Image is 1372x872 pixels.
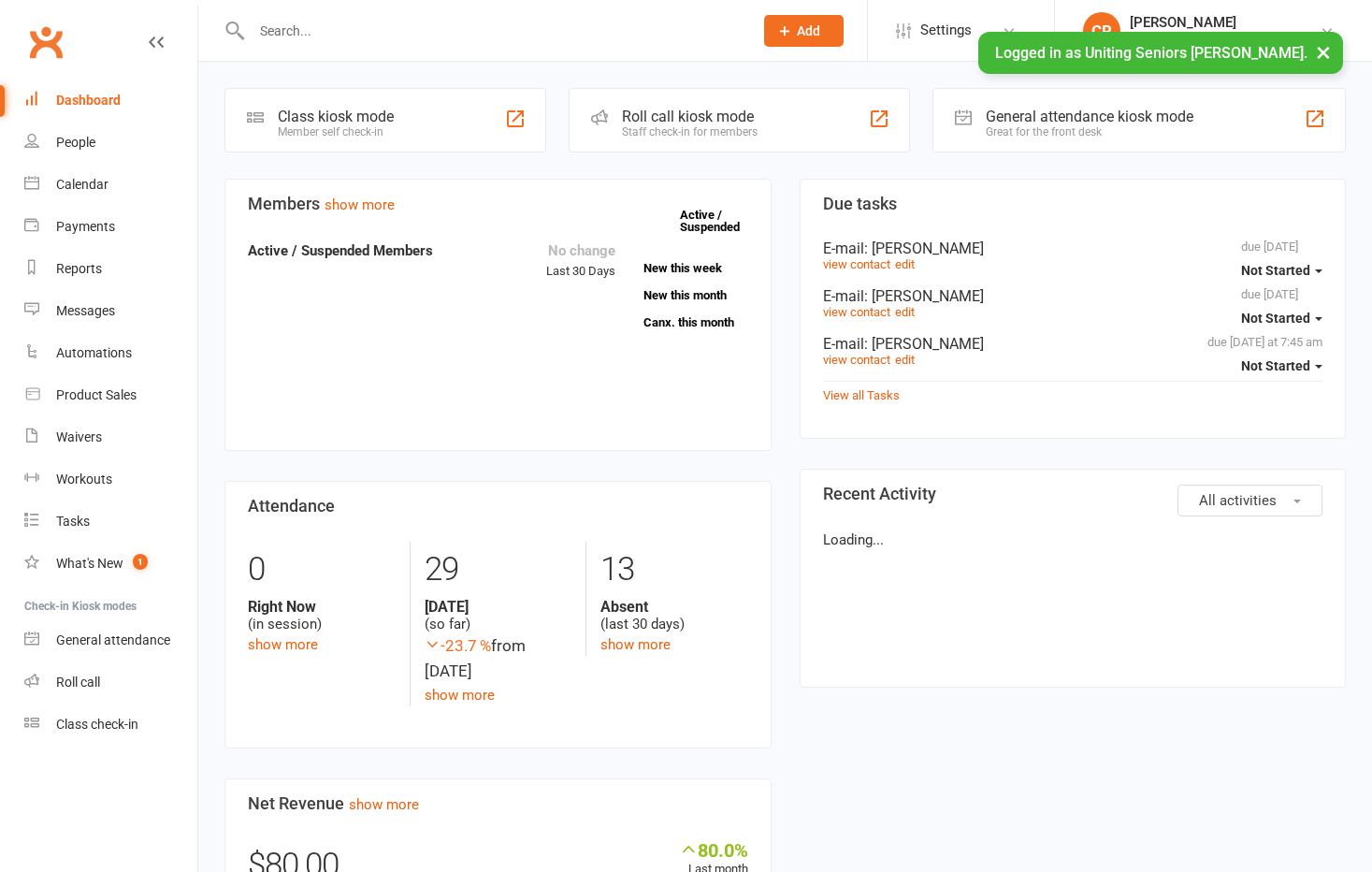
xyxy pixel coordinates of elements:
div: Roll call [56,675,100,690]
div: E-mail [823,287,1323,305]
div: Calendar [56,177,108,192]
input: Search... [246,18,740,44]
div: Product Sales [56,387,137,402]
button: Not Started [1241,349,1322,383]
div: 80.0% [679,839,748,860]
div: (in session) [248,598,396,633]
div: (so far) [425,598,571,633]
span: Not Started [1241,263,1310,278]
a: People [24,122,197,164]
span: 1 [133,554,148,570]
span: Settings [920,9,972,51]
div: Last 30 Days [546,240,615,282]
a: show more [425,687,495,704]
button: Add [764,15,844,47]
div: Messages [56,303,115,318]
div: People [56,135,95,150]
button: All activities [1177,485,1322,516]
a: View all Tasks [823,388,900,402]
span: Not Started [1241,311,1310,326]
span: All activities [1199,492,1277,509]
span: Add [797,23,820,38]
a: Class kiosk mode [24,704,197,746]
div: Great for the front desk [986,125,1193,138]
div: General attendance [56,632,170,647]
button: Not Started [1241,254,1322,287]
a: Payments [24,206,197,248]
a: show more [248,636,318,653]
a: What's New1 [24,543,197,585]
a: Roll call [24,661,197,704]
h3: Due tasks [823,195,1323,213]
div: E-mail [823,240,1323,257]
div: Staff check-in for members [622,125,758,138]
a: Active / Suspended [680,195,762,247]
strong: Right Now [248,598,396,616]
div: CR [1083,12,1120,50]
span: Not Started [1241,358,1310,373]
h3: Net Revenue [248,794,748,813]
a: Product Sales [24,374,197,416]
a: New this week [643,262,747,274]
a: view contact [823,257,890,271]
div: 13 [600,542,747,598]
div: 0 [248,542,396,598]
div: No change [546,240,615,262]
button: × [1307,32,1340,72]
div: E-mail [823,335,1323,353]
a: edit [895,257,915,271]
div: Dashboard [56,93,121,108]
strong: [DATE] [425,598,571,616]
a: Dashboard [24,80,197,122]
div: Reports [56,261,102,276]
span: : [PERSON_NAME] [864,240,984,257]
h3: Recent Activity [823,485,1323,503]
div: Uniting Seniors [PERSON_NAME] [1130,31,1320,48]
p: Loading... [823,529,1323,551]
a: show more [349,796,419,813]
div: Waivers [56,429,102,444]
span: Logged in as Uniting Seniors [PERSON_NAME]. [995,44,1307,62]
div: 29 [425,542,571,598]
h3: Members [248,195,748,213]
span: -23.7 % [425,636,491,655]
a: Canx. this month [643,316,747,328]
a: Waivers [24,416,197,458]
a: Tasks [24,501,197,543]
a: Reports [24,248,197,290]
a: New this month [643,289,747,301]
strong: Active / Suspended Members [248,242,433,259]
a: view contact [823,305,890,319]
div: (last 30 days) [600,598,747,633]
div: Automations [56,345,132,360]
span: : [PERSON_NAME] [864,287,984,305]
div: [PERSON_NAME] [1130,14,1320,31]
div: Roll call kiosk mode [622,108,758,125]
a: Workouts [24,458,197,501]
a: Calendar [24,164,197,206]
div: General attendance kiosk mode [986,108,1193,125]
a: Automations [24,332,197,374]
div: Workouts [56,472,112,487]
div: Tasks [56,514,90,529]
span: : [PERSON_NAME] [864,335,984,353]
button: Not Started [1241,301,1322,335]
div: from [DATE] [425,633,571,684]
a: General attendance kiosk mode [24,619,197,661]
a: edit [895,305,915,319]
a: Messages [24,290,197,332]
a: show more [600,636,671,653]
div: Member self check-in [278,125,394,138]
div: Class kiosk mode [278,108,394,125]
div: What's New [56,556,123,571]
h3: Attendance [248,497,748,516]
strong: Absent [600,598,747,616]
a: Clubworx [22,19,69,65]
a: view contact [823,353,890,367]
a: edit [895,353,915,367]
div: Payments [56,219,115,234]
a: show more [325,196,395,213]
div: Class check-in [56,717,138,732]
